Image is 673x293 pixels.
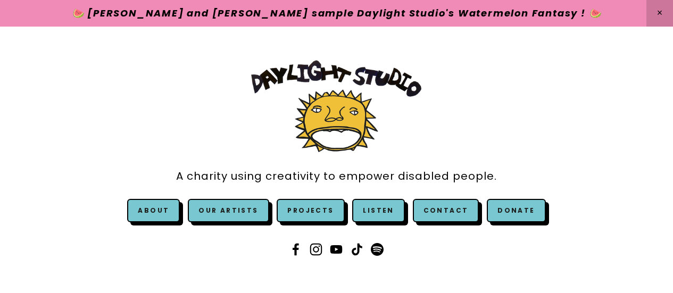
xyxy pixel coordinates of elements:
a: Listen [363,206,394,215]
a: Projects [277,199,344,222]
a: Donate [487,199,545,222]
a: Our Artists [188,199,269,222]
a: Contact [413,199,479,222]
a: About [138,206,169,215]
img: Daylight Studio [251,60,421,152]
a: A charity using creativity to empower disabled people. [176,164,497,188]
